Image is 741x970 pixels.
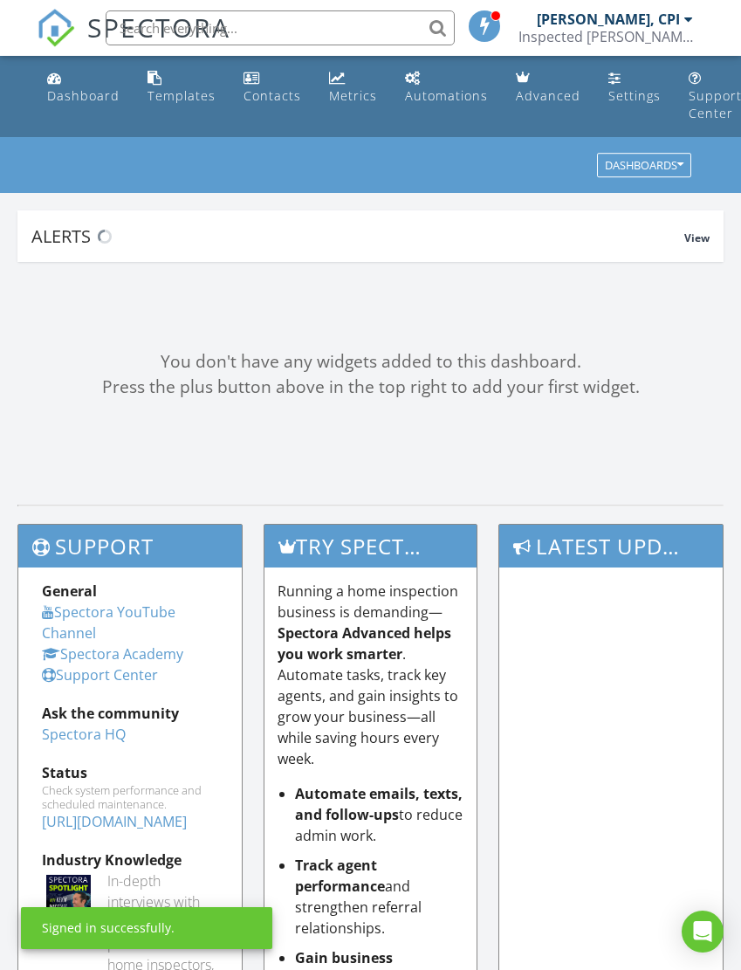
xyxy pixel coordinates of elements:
a: Templates [141,63,223,113]
li: to reduce admin work. [295,783,464,846]
a: Metrics [322,63,384,113]
a: Spectora YouTube Channel [42,602,175,643]
div: Settings [608,87,661,104]
a: Automations (Basic) [398,63,495,113]
div: Check system performance and scheduled maintenance. [42,783,218,811]
strong: Spectora Advanced helps you work smarter [278,623,451,664]
strong: Track agent performance [295,856,385,896]
strong: General [42,581,97,601]
div: Signed in successfully. [42,919,175,937]
div: Alerts [31,224,684,248]
a: [URL][DOMAIN_NAME] [42,812,187,831]
a: Spectora Academy [42,644,183,664]
span: View [684,230,710,245]
div: Templates [148,87,216,104]
div: You don't have any widgets added to this dashboard. [17,349,724,375]
div: Metrics [329,87,377,104]
div: Dashboard [47,87,120,104]
div: Dashboards [605,160,683,172]
li: and strengthen referral relationships. [295,855,464,939]
div: Advanced [516,87,580,104]
img: Spectoraspolightmain [46,875,91,919]
h3: Support [18,525,242,568]
div: Ask the community [42,703,218,724]
a: SPECTORA [37,24,230,60]
p: Running a home inspection business is demanding— . Automate tasks, track key agents, and gain ins... [278,581,464,769]
div: Contacts [244,87,301,104]
h3: Latest Updates [499,525,723,568]
a: Spectora HQ [42,725,126,744]
div: Automations [405,87,488,104]
h3: Try spectora advanced [DATE] [264,525,477,568]
strong: Automate emails, texts, and follow-ups [295,784,463,824]
div: [PERSON_NAME], CPI [537,10,680,28]
a: Settings [601,63,668,113]
a: Contacts [237,63,308,113]
a: Dashboard [40,63,127,113]
input: Search everything... [106,10,455,45]
div: Press the plus button above in the top right to add your first widget. [17,375,724,400]
div: Inspected Moore, LLC [518,28,693,45]
a: Support Center [42,665,158,685]
div: Status [42,762,218,783]
a: Advanced [509,63,587,113]
img: The Best Home Inspection Software - Spectora [37,9,75,47]
button: Dashboards [597,154,691,178]
div: Open Intercom Messenger [682,911,724,953]
div: Industry Knowledge [42,850,218,870]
